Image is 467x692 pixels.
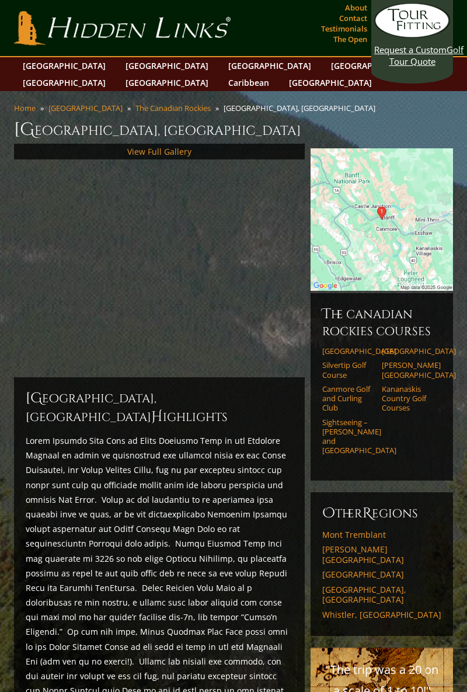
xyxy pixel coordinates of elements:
a: [GEOGRAPHIC_DATA] [48,103,123,113]
a: Whistler, [GEOGRAPHIC_DATA] [322,610,441,620]
a: [GEOGRAPHIC_DATA], [GEOGRAPHIC_DATA] [322,585,441,605]
a: [PERSON_NAME][GEOGRAPHIC_DATA] [322,544,441,565]
a: Testimonials [318,20,370,37]
h2: [GEOGRAPHIC_DATA], [GEOGRAPHIC_DATA] ighlights [26,389,293,426]
a: [PERSON_NAME][GEOGRAPHIC_DATA] [382,360,434,380]
img: Google Map of 405 Spray Ave, Banff, AB T1L 1J4, Canada [311,148,453,291]
a: [GEOGRAPHIC_DATA] [325,57,420,74]
a: [GEOGRAPHIC_DATA] [322,569,441,580]
a: [GEOGRAPHIC_DATA] [120,74,214,91]
h6: ther egions [322,504,441,523]
span: H [151,408,163,426]
a: Contact [336,10,370,26]
h1: [GEOGRAPHIC_DATA], [GEOGRAPHIC_DATA] [14,118,453,141]
a: [GEOGRAPHIC_DATA] [322,346,374,356]
span: R [363,504,372,523]
a: The Canadian Rockies [135,103,211,113]
a: Request a CustomGolf Tour Quote [374,3,450,67]
li: [GEOGRAPHIC_DATA], [GEOGRAPHIC_DATA] [224,103,380,113]
a: [GEOGRAPHIC_DATA] [17,74,111,91]
a: Caribbean [222,74,275,91]
span: O [322,504,335,523]
a: Silvertip Golf Course [322,360,374,380]
a: Canmore Golf and Curling Club [322,384,374,413]
a: [GEOGRAPHIC_DATA] [382,346,434,356]
a: The Open [330,31,370,47]
a: Home [14,103,36,113]
a: [GEOGRAPHIC_DATA] [222,57,317,74]
h6: The Canadian Rockies Courses [322,305,441,339]
a: [GEOGRAPHIC_DATA] [17,57,111,74]
a: Sightseeing – [PERSON_NAME] and [GEOGRAPHIC_DATA] [322,418,374,455]
a: Mont Tremblant [322,530,441,540]
a: [GEOGRAPHIC_DATA] [120,57,214,74]
a: Kananaskis Country Golf Courses [382,384,434,413]
span: Request a Custom [374,44,447,55]
a: View Full Gallery [127,146,191,157]
a: [GEOGRAPHIC_DATA] [283,74,378,91]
